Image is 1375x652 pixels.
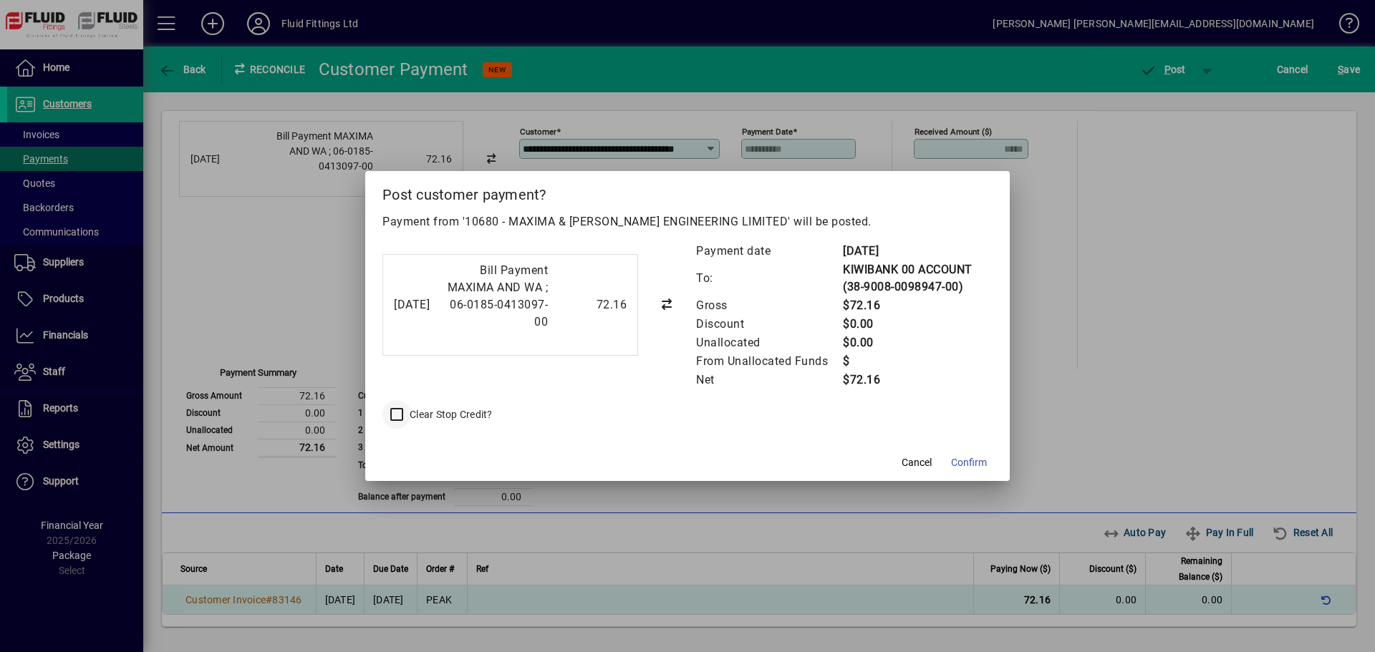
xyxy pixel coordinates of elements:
[382,213,993,230] p: Payment from '10680 - MAXIMA & [PERSON_NAME] ENGINEERING LIMITED' will be posted.
[842,261,993,296] td: KIWIBANK 00 ACCOUNT (38-9008-0098947-00)
[842,352,993,371] td: $
[842,315,993,334] td: $0.00
[842,371,993,389] td: $72.16
[695,371,842,389] td: Net
[945,449,993,475] button: Confirm
[695,296,842,315] td: Gross
[894,449,940,475] button: Cancel
[695,261,842,296] td: To:
[951,455,987,470] span: Confirm
[555,296,627,313] div: 72.16
[695,334,842,352] td: Unallocated
[842,296,993,315] td: $72.16
[365,171,1010,213] h2: Post customer payment?
[902,455,932,470] span: Cancel
[448,263,549,329] span: Bill Payment MAXIMA AND WA ; 06-0185-0413097-00
[394,296,430,313] div: [DATE]
[842,242,993,261] td: [DATE]
[695,315,842,334] td: Discount
[695,352,842,371] td: From Unallocated Funds
[842,334,993,352] td: $0.00
[407,407,493,422] label: Clear Stop Credit?
[695,242,842,261] td: Payment date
